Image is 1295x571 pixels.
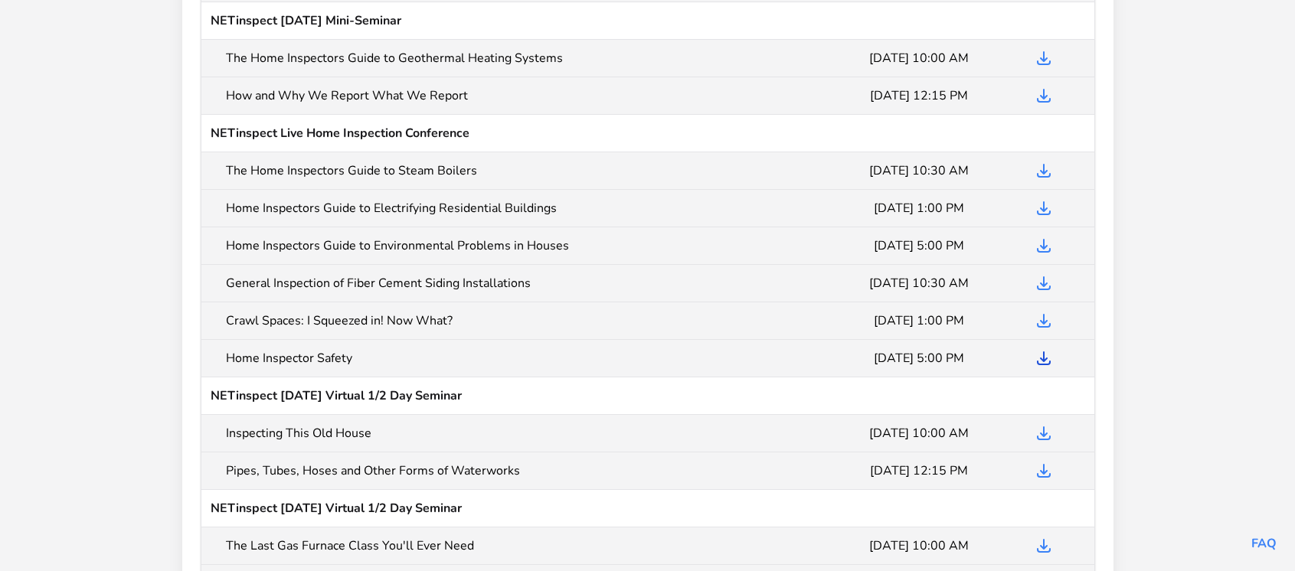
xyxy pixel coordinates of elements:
td: Crawl Spaces: I Squeezed in! Now What? [201,302,845,340]
td: [DATE] 1:00 PM [845,190,994,227]
td: The Home Inspectors Guide to Steam Boilers [201,152,845,190]
td: Inspecting This Old House [201,415,845,452]
td: [DATE] 10:00 AM [845,40,994,77]
td: General Inspection of Fiber Cement Siding Installations [201,265,845,302]
td: [DATE] 5:00 PM [845,227,994,265]
td: [DATE] 10:30 AM [845,265,994,302]
a: FAQ [1251,535,1277,552]
td: Home Inspectors Guide to Environmental Problems in Houses [201,227,845,265]
td: [DATE] 10:00 AM [845,415,994,452]
td: [DATE] 12:15 PM [845,77,994,115]
td: NETinspect [DATE] Virtual 1/2 Day Seminar [201,377,1094,415]
td: [DATE] 1:00 PM [845,302,994,340]
td: NETinspect Live Home Inspection Conference [201,115,1094,152]
td: The Home Inspectors Guide to Geothermal Heating Systems [201,40,845,77]
td: NETinspect [DATE] Mini-Seminar [201,2,1094,40]
td: The Last Gas Furnace Class You'll Ever Need [201,527,845,565]
td: [DATE] 5:00 PM [845,340,994,377]
td: Pipes, Tubes, Hoses and Other Forms of Waterworks [201,452,845,490]
td: NETinspect [DATE] Virtual 1/2 Day Seminar [201,490,1094,527]
td: How and Why We Report What We Report [201,77,845,115]
td: [DATE] 10:30 AM [845,152,994,190]
td: [DATE] 12:15 PM [845,452,994,490]
td: Home Inspector Safety [201,340,845,377]
td: Home Inspectors Guide to Electrifying Residential Buildings [201,190,845,227]
td: [DATE] 10:00 AM [845,527,994,565]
